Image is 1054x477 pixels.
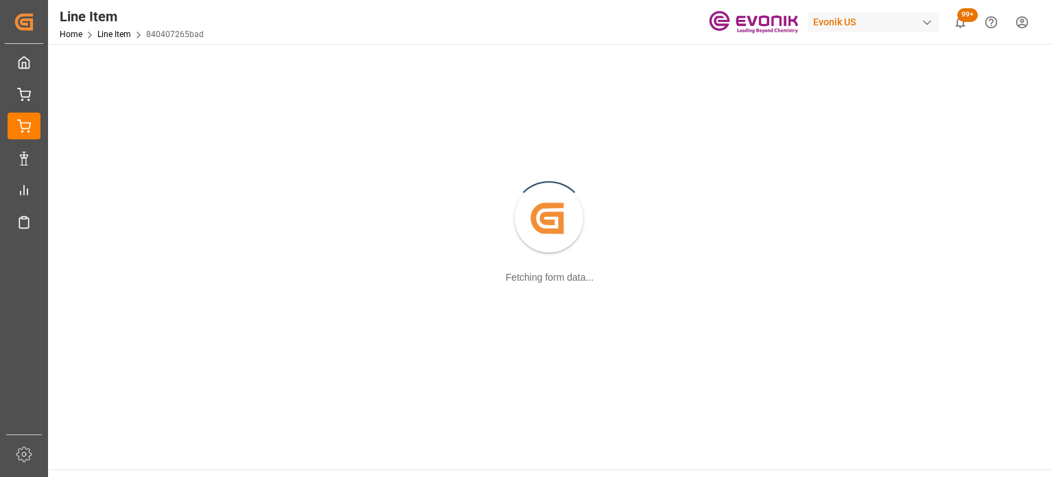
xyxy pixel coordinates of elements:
[97,30,131,39] a: Line Item
[808,12,939,32] div: Evonik US
[506,270,594,285] div: Fetching form data...
[976,7,1007,38] button: Help Center
[808,9,945,35] button: Evonik US
[709,10,798,34] img: Evonik-brand-mark-Deep-Purple-RGB.jpeg_1700498283.jpeg
[945,7,976,38] button: show 100 new notifications
[60,30,82,39] a: Home
[60,6,204,27] div: Line Item
[957,8,978,22] span: 99+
